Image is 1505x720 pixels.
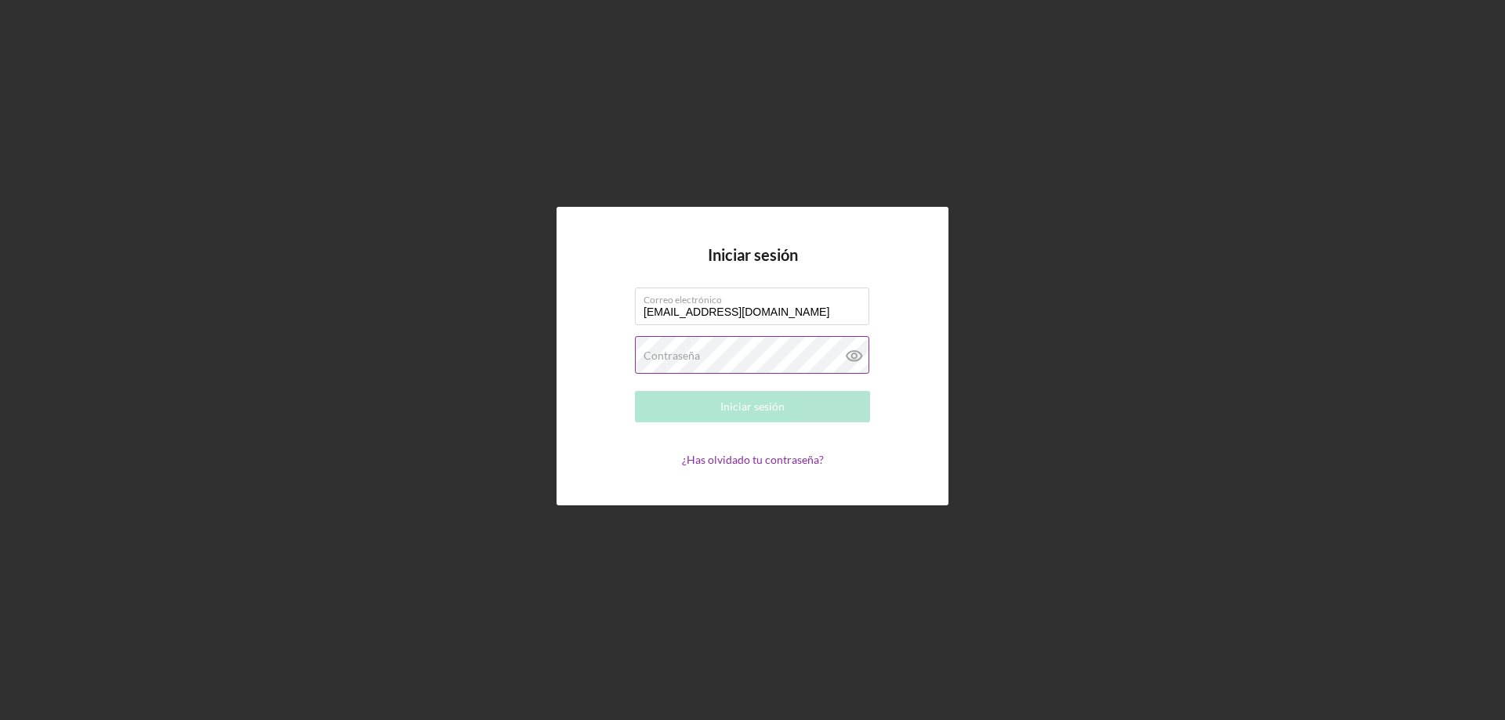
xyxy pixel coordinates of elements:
font: Correo electrónico [644,294,722,306]
font: Iniciar sesión [708,245,798,264]
button: Iniciar sesión [635,391,870,422]
font: Contraseña [644,349,700,362]
font: Iniciar sesión [720,400,785,413]
a: ¿Has olvidado tu contraseña? [682,453,824,466]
